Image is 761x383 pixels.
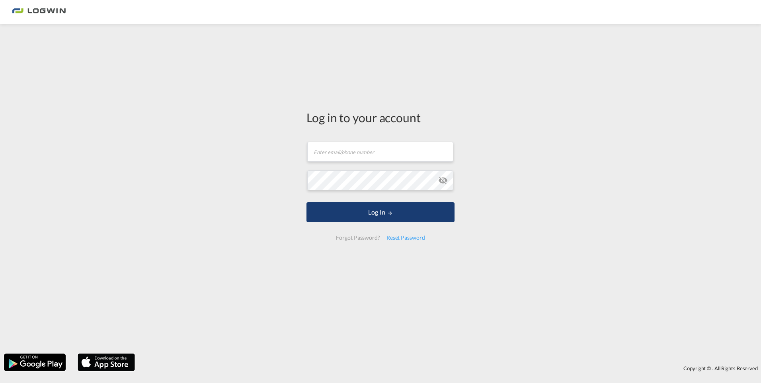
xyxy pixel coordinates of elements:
img: apple.png [77,353,136,372]
md-icon: icon-eye-off [438,176,448,185]
img: 2761ae10d95411efa20a1f5e0282d2d7.png [12,3,66,21]
button: LOGIN [306,202,455,222]
div: Forgot Password? [333,231,383,245]
div: Copyright © . All Rights Reserved [139,362,761,375]
input: Enter email/phone number [307,142,453,162]
img: google.png [3,353,66,372]
div: Log in to your account [306,109,455,126]
div: Reset Password [383,231,428,245]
